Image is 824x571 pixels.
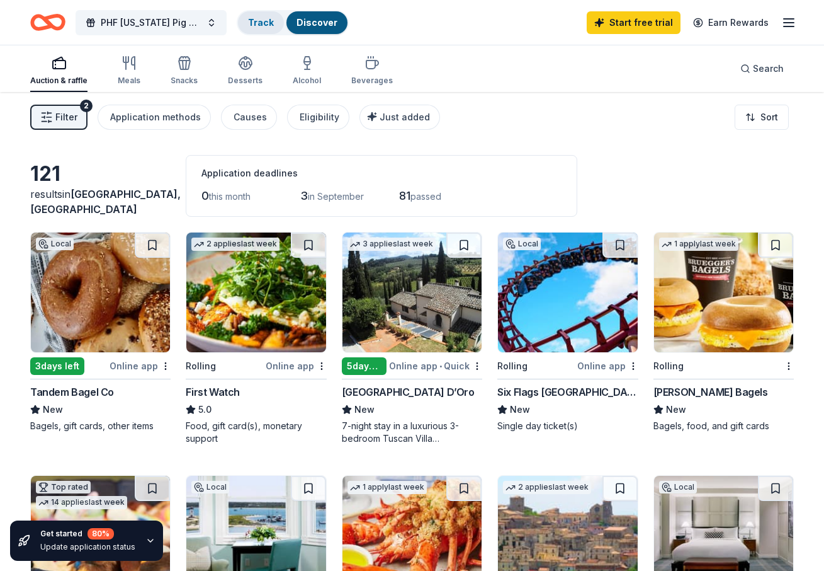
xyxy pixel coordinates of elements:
div: Eligibility [300,110,339,125]
div: Bagels, food, and gift cards [653,420,794,432]
div: Meals [118,76,140,86]
div: Desserts [228,76,262,86]
div: Tandem Bagel Co [30,384,114,400]
div: Update application status [40,542,135,552]
button: PHF [US_STATE] Pig Roast Fundraise [76,10,227,35]
div: 2 applies last week [191,238,279,251]
a: Image for Bruegger's Bagels1 applylast weekRolling[PERSON_NAME] BagelsNewBagels, food, and gift c... [653,232,794,432]
span: this month [209,191,251,202]
div: Application methods [110,110,201,125]
a: Discover [296,17,337,28]
div: Beverages [351,76,393,86]
div: Food, gift card(s), monetary support [186,420,326,445]
div: Online app [577,358,638,374]
a: Image for Villa Sogni D’Oro3 applieslast week5days leftOnline app•Quick[GEOGRAPHIC_DATA] D’OroNew... [342,232,482,445]
span: • [439,361,442,371]
img: Image for Tandem Bagel Co [31,233,170,352]
a: Track [248,17,274,28]
div: Rolling [653,359,684,374]
span: New [510,402,530,417]
div: Online app [110,358,171,374]
button: Alcohol [293,50,321,92]
div: Online app [266,358,327,374]
button: Application methods [98,105,211,130]
div: Top rated [36,481,91,493]
button: Eligibility [287,105,349,130]
div: 14 applies last week [36,496,127,509]
span: 3 [300,189,308,202]
a: Image for Six Flags New England (Agawam)LocalRollingOnline appSix Flags [GEOGRAPHIC_DATA] ([GEOGR... [497,232,638,432]
span: PHF [US_STATE] Pig Roast Fundraise [101,15,201,30]
a: Home [30,8,65,37]
a: Start free trial [587,11,680,34]
div: Get started [40,528,135,539]
div: Causes [234,110,267,125]
div: Local [36,238,74,250]
div: Single day ticket(s) [497,420,638,432]
button: Causes [221,105,277,130]
img: Image for First Watch [186,233,325,352]
div: Local [191,481,229,493]
span: [GEOGRAPHIC_DATA], [GEOGRAPHIC_DATA] [30,188,181,216]
div: Bagels, gift cards, other items [30,420,171,432]
div: Rolling [497,359,528,374]
div: results [30,187,171,217]
img: Image for Six Flags New England (Agawam) [498,233,637,352]
img: Image for Bruegger's Bagels [654,233,793,352]
span: 0 [201,189,209,202]
span: Search [753,61,784,76]
div: First Watch [186,384,240,400]
div: 80 % [87,528,114,539]
div: Application deadlines [201,166,562,181]
button: Auction & raffle [30,50,87,92]
div: 3 days left [30,357,84,375]
div: 1 apply last week [347,481,427,494]
span: New [43,402,63,417]
div: Snacks [171,76,198,86]
button: Snacks [171,50,198,92]
div: 3 applies last week [347,238,436,251]
span: in September [308,191,364,202]
div: 5 days left [342,357,387,375]
div: 121 [30,161,171,187]
button: TrackDiscover [237,10,349,35]
button: Meals [118,50,140,92]
div: Rolling [186,359,216,374]
button: Search [730,56,794,81]
span: Sort [760,110,778,125]
button: Filter2 [30,105,87,130]
div: Online app Quick [389,358,482,374]
div: [PERSON_NAME] Bagels [653,384,768,400]
div: 2 [80,100,93,112]
div: 2 applies last week [503,481,591,494]
button: Desserts [228,50,262,92]
span: passed [410,191,441,202]
img: Image for Villa Sogni D’Oro [342,233,482,352]
button: Beverages [351,50,393,92]
span: in [30,188,181,216]
span: Filter [55,110,77,125]
div: [GEOGRAPHIC_DATA] D’Oro [342,384,475,400]
span: New [666,402,686,417]
div: Local [503,238,541,250]
a: Image for Tandem Bagel CoLocal3days leftOnline appTandem Bagel CoNewBagels, gift cards, other items [30,232,171,432]
button: Sort [735,105,789,130]
span: 81 [399,189,410,202]
div: Alcohol [293,76,321,86]
span: Just added [380,112,430,122]
a: Image for First Watch2 applieslast weekRollingOnline appFirst Watch5.0Food, gift card(s), monetar... [186,232,326,445]
a: Earn Rewards [686,11,776,34]
div: 1 apply last week [659,238,738,251]
span: New [354,402,375,417]
span: 5.0 [198,402,212,417]
div: 7-night stay in a luxurious 3-bedroom Tuscan Villa overlooking a vineyard and the ancient walled ... [342,420,482,445]
div: Six Flags [GEOGRAPHIC_DATA] ([GEOGRAPHIC_DATA]) [497,384,638,400]
div: Local [659,481,697,493]
div: Auction & raffle [30,76,87,86]
button: Just added [359,105,440,130]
